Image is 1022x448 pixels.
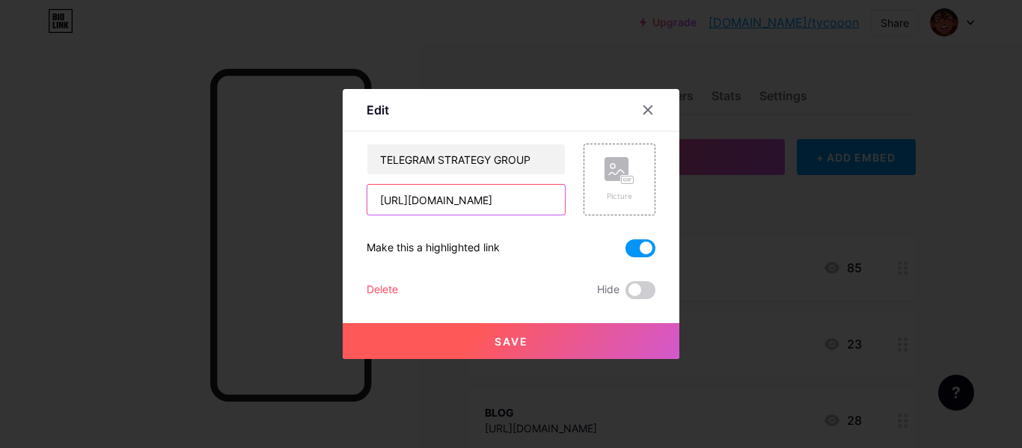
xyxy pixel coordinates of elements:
div: Make this a highlighted link [367,239,500,257]
input: URL [367,185,565,215]
div: Edit [367,101,389,119]
button: Save [343,323,679,359]
span: Save [495,335,528,348]
span: Hide [597,281,619,299]
div: Delete [367,281,398,299]
div: Picture [605,191,634,202]
input: Title [367,144,565,174]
